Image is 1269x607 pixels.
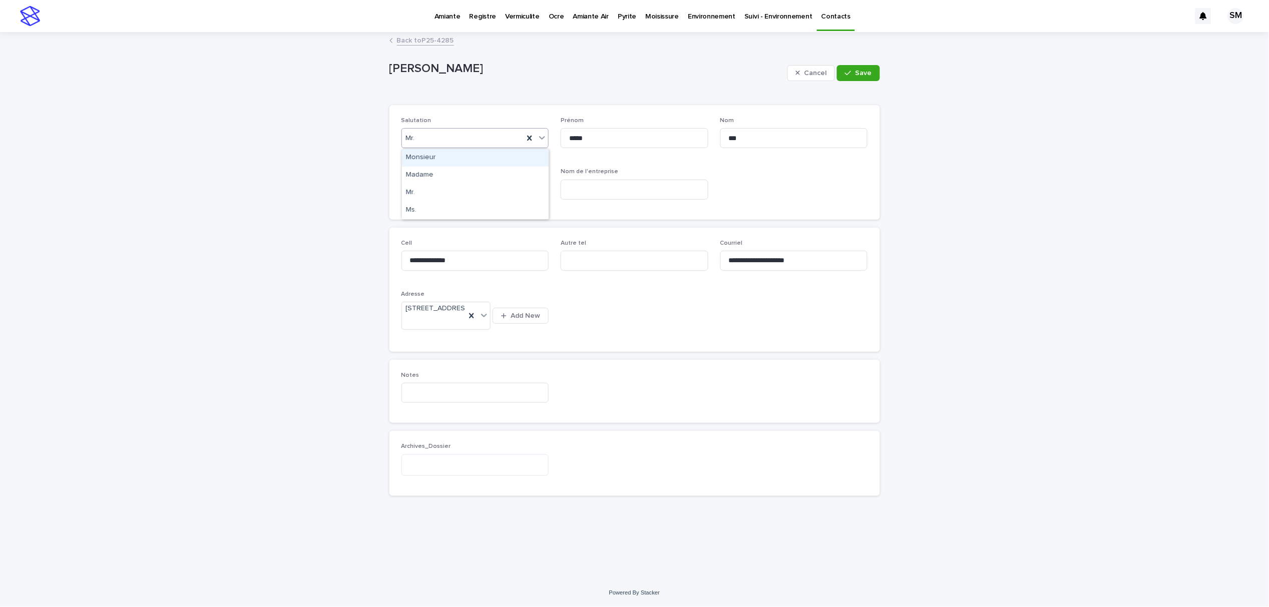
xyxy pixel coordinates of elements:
button: Cancel [787,65,835,81]
div: Madame [402,167,549,184]
span: Autre tel [561,240,586,246]
span: Prénom [561,118,584,124]
div: Ms. [402,202,549,219]
div: Mr. [402,184,549,202]
span: Cancel [804,70,826,77]
span: Archives_Dossier [401,443,451,449]
div: Monsieur [402,149,549,167]
span: Add New [511,312,540,319]
p: [PERSON_NAME] [389,62,783,76]
span: Save [856,70,872,77]
button: Add New [493,308,549,324]
a: Back toP25-4285 [397,34,454,46]
span: Mr. [406,133,415,144]
div: SM [1228,8,1244,24]
span: Adresse [401,291,425,297]
img: stacker-logo-s-only.png [20,6,40,26]
span: Notes [401,372,419,378]
span: Cell [401,240,412,246]
span: Courriel [720,240,743,246]
span: Nom [720,118,734,124]
span: [STREET_ADDRESS] [406,303,472,314]
span: Salutation [401,118,432,124]
a: Powered By Stacker [609,589,660,595]
span: Nom de l'entreprise [561,169,618,175]
button: Save [837,65,880,81]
